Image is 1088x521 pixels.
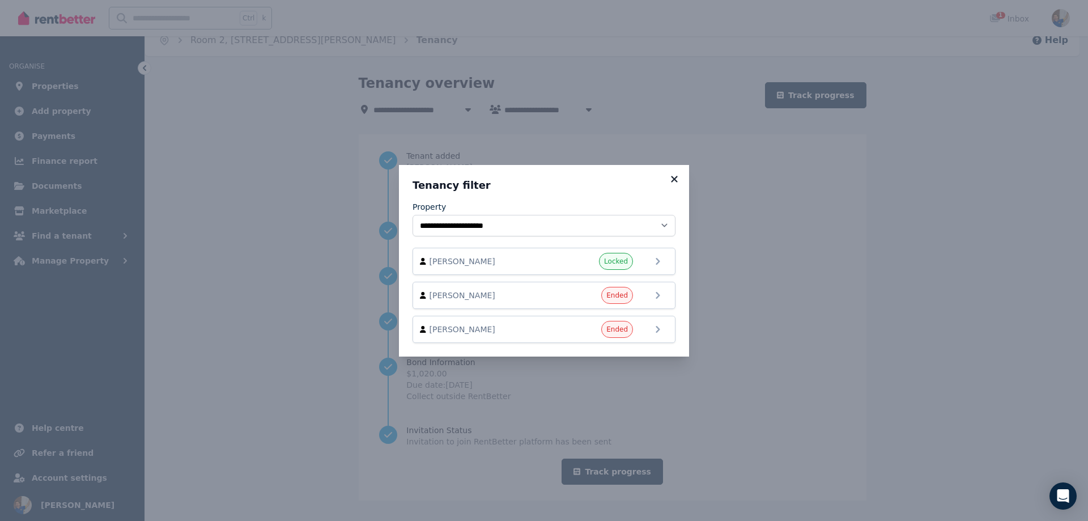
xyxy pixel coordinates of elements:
span: [PERSON_NAME] [430,290,559,301]
div: Open Intercom Messenger [1049,482,1077,510]
span: Locked [604,257,628,266]
label: Property [413,201,446,213]
h3: Tenancy filter [413,179,675,192]
span: Ended [606,325,628,334]
span: [PERSON_NAME] [430,256,559,267]
a: [PERSON_NAME]Ended [413,282,675,309]
span: [PERSON_NAME] [430,324,559,335]
span: Ended [606,291,628,300]
a: [PERSON_NAME]Ended [413,316,675,343]
a: [PERSON_NAME]Locked [413,248,675,275]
